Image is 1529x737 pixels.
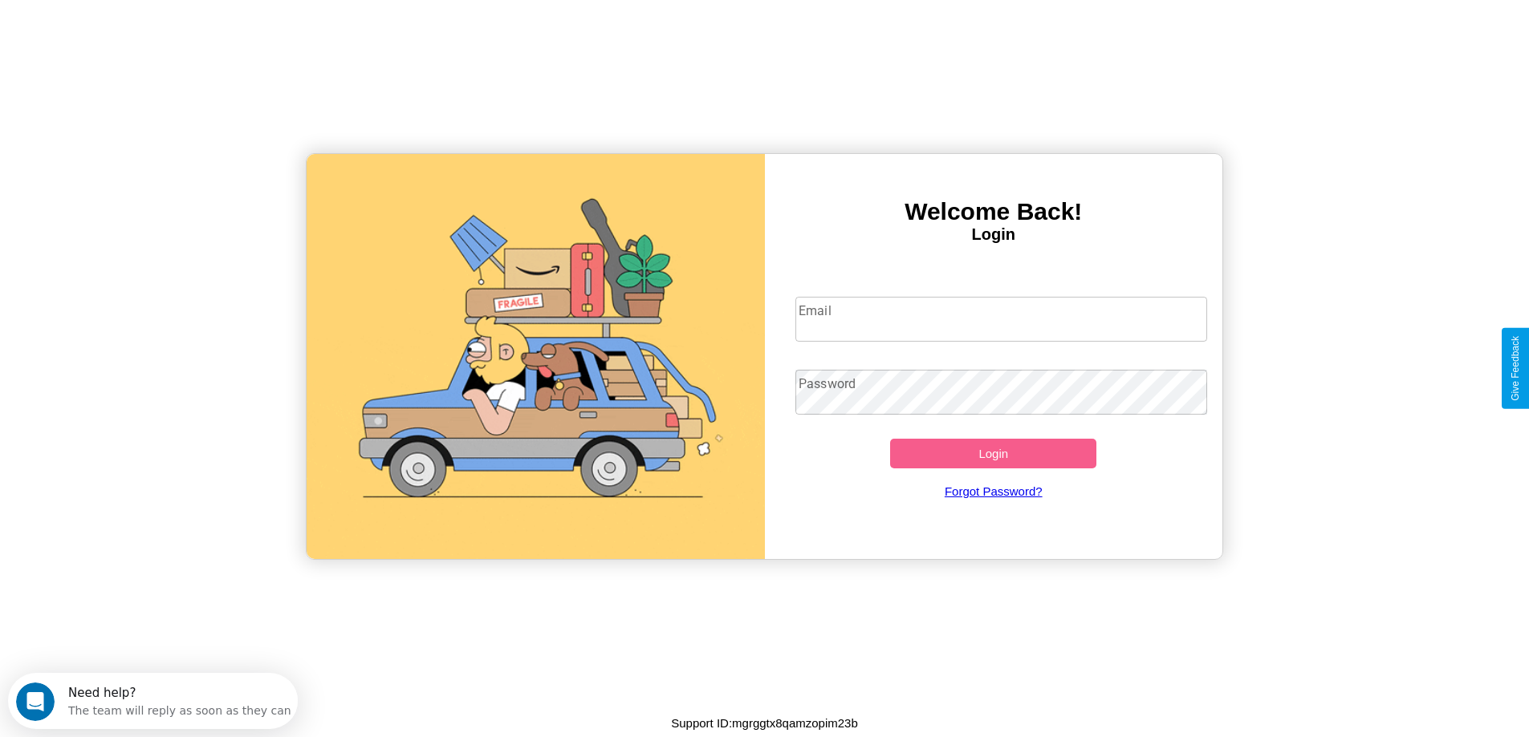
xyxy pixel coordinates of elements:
[890,439,1096,468] button: Login
[671,712,858,734] p: Support ID: mgrggtx8qamzopim23b
[16,682,55,721] iframe: Intercom live chat
[6,6,299,51] div: Open Intercom Messenger
[307,154,765,559] img: gif
[765,198,1223,225] h3: Welcome Back!
[1510,336,1521,401] div: Give Feedback
[8,673,298,729] iframe: Intercom live chat discovery launcher
[60,14,283,26] div: Need help?
[60,26,283,43] div: The team will reply as soon as they can
[787,468,1199,514] a: Forgot Password?
[765,225,1223,244] h4: Login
